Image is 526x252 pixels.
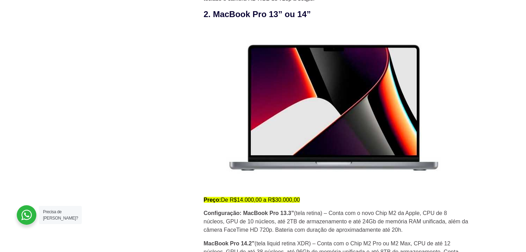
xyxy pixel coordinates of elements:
strong: Preço: [204,197,221,203]
strong: MacBook Pro 14.2” [204,240,255,246]
div: Widget de chat [400,163,526,252]
h3: 2. MacBook Pro 13” ou 14” [204,8,469,21]
span: Precisa de [PERSON_NAME]? [43,209,78,221]
mark: De R$14.000,00 a R$30.000,00 [204,197,300,203]
iframe: Chat Widget [400,163,526,252]
p: (tela retina) – Conta com o novo Chip M2 da Apple, CPU de 8 núcleos, GPU de 10 núcleos, até 2TB d... [204,209,469,234]
strong: Configuração: MacBook Pro 13.3” [204,210,294,216]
